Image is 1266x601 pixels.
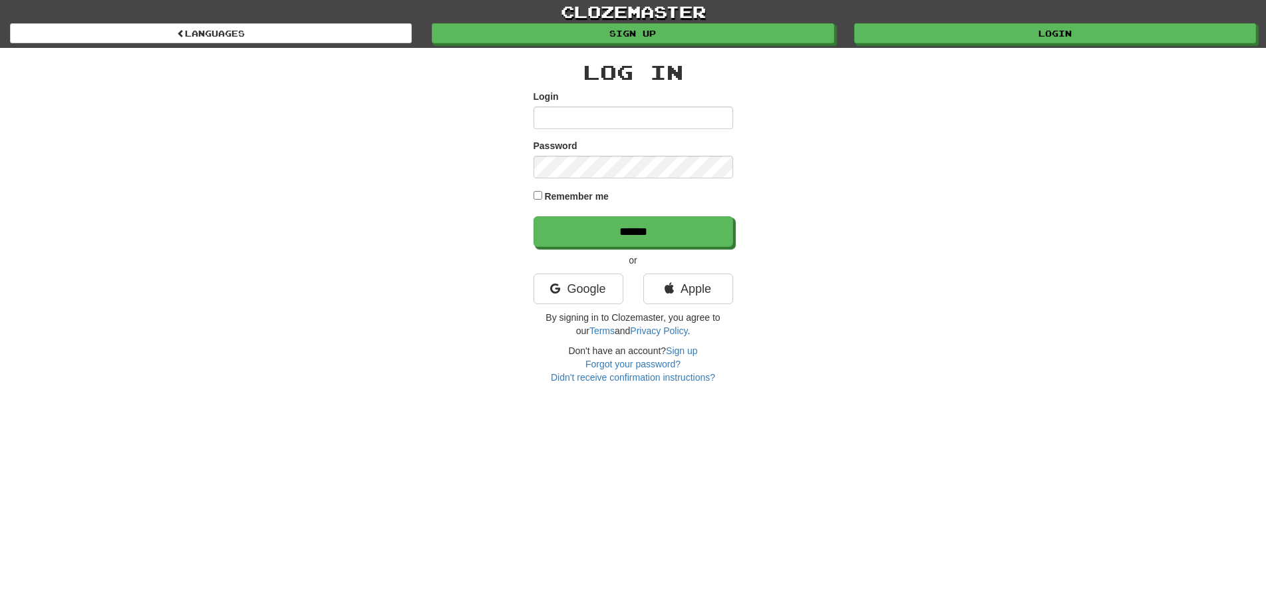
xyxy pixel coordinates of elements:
a: Forgot your password? [585,359,681,369]
a: Didn't receive confirmation instructions? [551,372,715,383]
a: Google [534,274,623,304]
h2: Log In [534,61,733,83]
label: Password [534,139,577,152]
a: Privacy Policy [630,325,687,336]
label: Remember me [544,190,609,203]
a: Apple [643,274,733,304]
a: Login [854,23,1256,43]
a: Sign up [432,23,834,43]
a: Terms [589,325,615,336]
a: Languages [10,23,412,43]
p: or [534,254,733,267]
label: Login [534,90,559,103]
p: By signing in to Clozemaster, you agree to our and . [534,311,733,337]
div: Don't have an account? [534,344,733,384]
a: Sign up [666,345,697,356]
